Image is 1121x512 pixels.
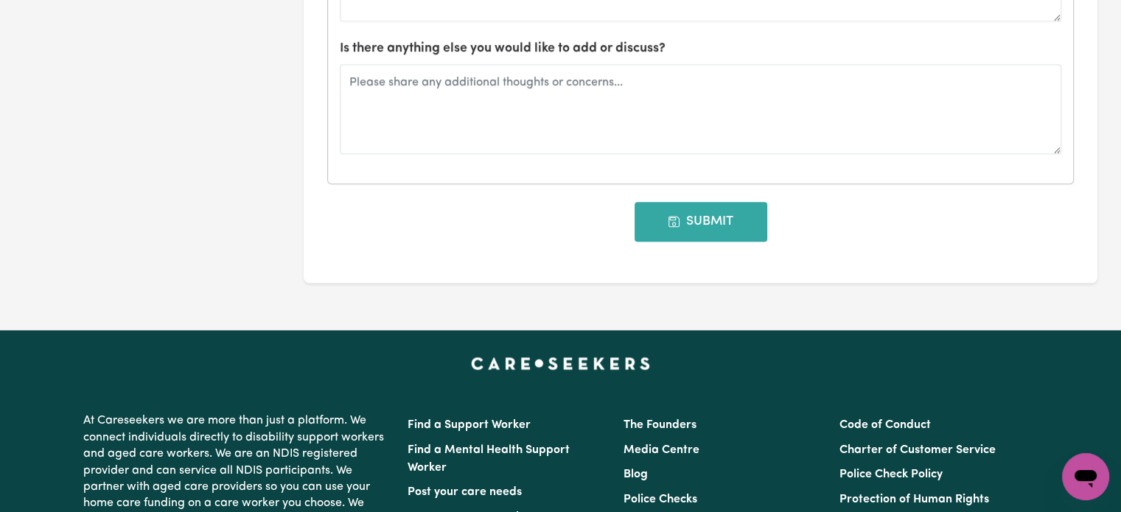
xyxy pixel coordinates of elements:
[635,202,767,242] button: Submit
[408,444,570,474] a: Find a Mental Health Support Worker
[839,419,931,431] a: Code of Conduct
[624,494,697,505] a: Police Checks
[624,469,648,480] a: Blog
[408,419,531,431] a: Find a Support Worker
[839,494,989,505] a: Protection of Human Rights
[408,486,522,498] a: Post your care needs
[839,469,943,480] a: Police Check Policy
[624,419,696,431] a: The Founders
[624,444,699,456] a: Media Centre
[839,444,996,456] a: Charter of Customer Service
[471,357,650,368] a: Careseekers home page
[1062,453,1109,500] iframe: Button to launch messaging window
[340,39,666,58] label: Is there anything else you would like to add or discuss?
